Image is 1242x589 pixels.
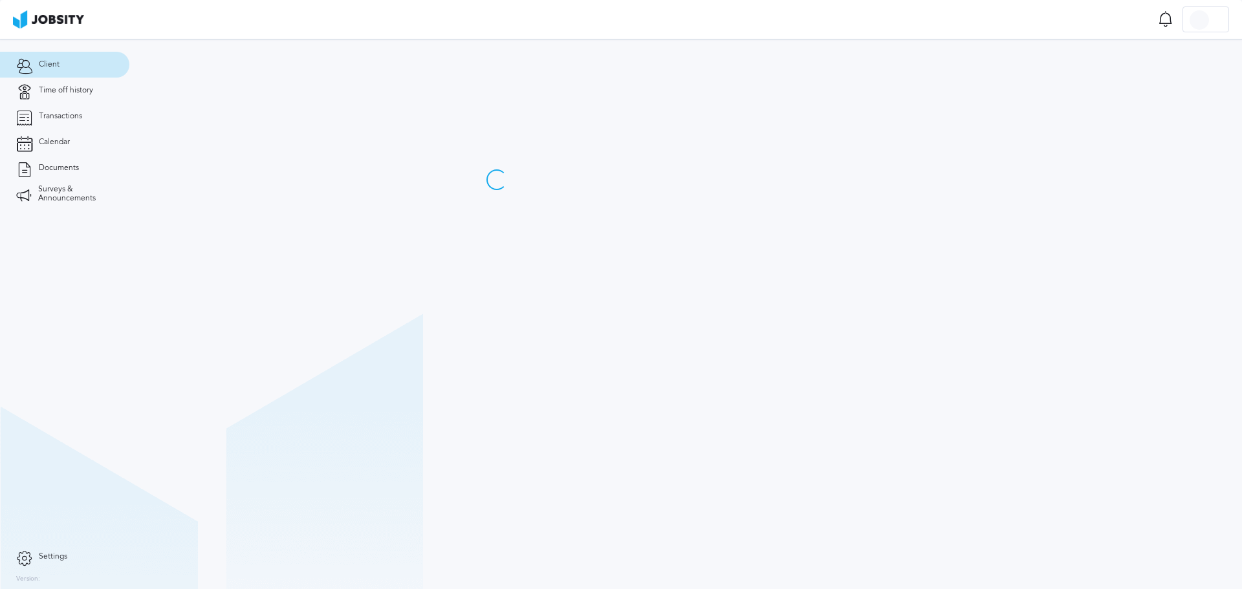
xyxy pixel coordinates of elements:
[39,112,82,121] span: Transactions
[16,575,40,583] label: Version:
[39,138,70,147] span: Calendar
[39,60,60,69] span: Client
[39,86,93,95] span: Time off history
[39,164,79,173] span: Documents
[13,10,84,28] img: ab4bad089aa723f57921c736e9817d99.png
[39,552,67,561] span: Settings
[38,185,113,203] span: Surveys & Announcements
